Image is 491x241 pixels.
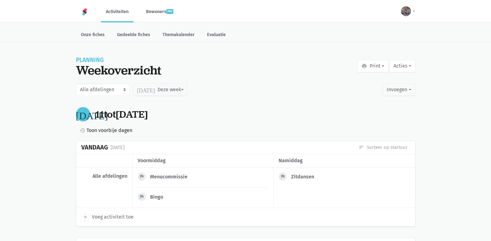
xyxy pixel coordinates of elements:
a: Onze fiches [76,29,110,42]
a: Sorteer op startuur [359,144,408,151]
a: add Voeg activiteit toe [81,213,134,221]
div: Zitdansen [291,174,319,180]
i: add [83,214,88,220]
i: sort [359,144,364,150]
i: flag [280,174,286,179]
a: Themakalender [158,29,200,42]
i: [DATE] [137,87,155,92]
div: Bingo [150,194,168,200]
i: history [80,128,85,133]
span: 11 [95,108,104,121]
button: Deze week [133,83,187,96]
button: Print [357,60,388,72]
i: print [361,63,367,69]
div: Menucommissie [150,174,192,180]
span: [DATE] [116,108,148,121]
a: Activiteiten [101,1,134,22]
span: pro [166,9,173,14]
button: Invoegen [383,83,415,96]
i: flag [139,174,144,179]
a: Evaluatie [202,29,231,42]
button: Acties [389,60,415,72]
i: flag [139,194,144,200]
div: Vandaag [81,144,108,151]
a: Gedeelde fiches [112,29,155,42]
img: Home [81,8,88,16]
a: Bewonerspro [141,1,178,22]
span: Toon voorbije dagen [87,126,132,135]
div: namiddag [279,157,410,165]
div: Alle afdelingen [81,173,127,179]
div: voormiddag [138,157,268,165]
div: Planning [76,57,161,63]
div: tot [95,109,148,120]
div: Weekoverzicht [76,63,161,77]
i: [DATE] [76,109,108,119]
span: Voeg activiteit toe [92,213,134,221]
a: Toon voorbije dagen [77,126,132,135]
div: [DATE] [111,144,125,152]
